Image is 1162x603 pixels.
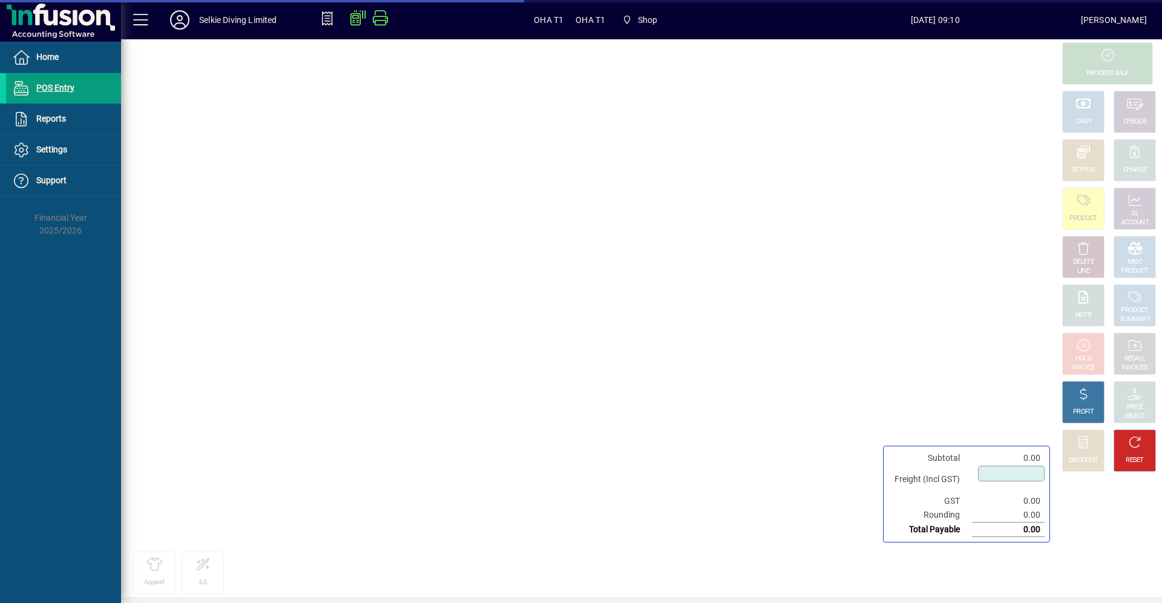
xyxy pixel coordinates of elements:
[888,465,972,494] td: Freight (Incl GST)
[1124,354,1146,363] div: RECALL
[199,10,277,30] div: Selkie Diving Limited
[1121,363,1147,373] div: INVOICES
[1069,214,1097,223] div: PRODUCT
[1073,258,1094,267] div: DELETE
[1073,408,1094,417] div: PROFIT
[1121,267,1148,276] div: PRODUCT
[1123,166,1147,175] div: CHARGE
[972,523,1045,537] td: 0.00
[6,166,121,196] a: Support
[1069,456,1098,465] div: DISCOUNT
[1121,306,1148,315] div: PRODUCT
[1081,10,1147,30] div: [PERSON_NAME]
[1075,354,1091,363] div: HOLD
[36,114,66,123] span: Reports
[1124,412,1146,421] div: SELECT
[1075,117,1091,126] div: CASH
[888,523,972,537] td: Total Payable
[1128,258,1142,267] div: MISC
[790,10,1081,30] span: [DATE] 09:10
[6,135,121,165] a: Settings
[534,10,563,30] span: OHA T1
[1077,267,1089,276] div: LINE
[1131,209,1139,218] div: GL
[1072,166,1095,175] div: EFTPOS
[36,145,67,154] span: Settings
[1086,69,1129,78] div: PROCESS SALE
[972,508,1045,523] td: 0.00
[888,494,972,508] td: GST
[888,508,972,523] td: Rounding
[972,451,1045,465] td: 0.00
[1120,315,1150,324] div: SUMMARY
[576,10,605,30] span: OHA T1
[36,52,59,62] span: Home
[888,451,972,465] td: Subtotal
[972,494,1045,508] td: 0.00
[638,10,658,30] span: Shop
[617,9,662,31] span: Shop
[1121,218,1149,227] div: ACCOUNT
[1123,117,1146,126] div: CHEQUE
[6,42,121,73] a: Home
[1072,363,1094,373] div: INVOICE
[1075,311,1091,320] div: NOTE
[144,578,164,587] div: Apparel
[160,9,199,31] button: Profile
[36,83,74,93] span: POS Entry
[199,578,207,587] div: 6.5
[1127,403,1143,412] div: PRICE
[36,175,67,185] span: Support
[6,104,121,134] a: Reports
[1126,456,1144,465] div: RESET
